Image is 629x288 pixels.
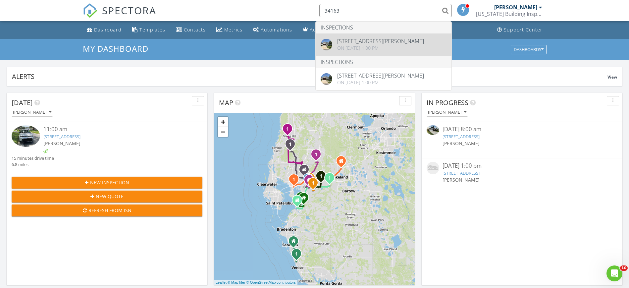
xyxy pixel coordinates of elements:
[246,280,296,284] a: © OpenStreetMap contributors
[443,177,480,183] span: [PERSON_NAME]
[313,183,317,187] div: 3013 Ridgevale Cir, Valrico, FL 33596
[443,162,602,170] div: [DATE] 1:00 pm
[443,140,480,146] span: [PERSON_NAME]
[12,125,40,147] img: 9373035%2Fcover_photos%2FxgWicK9sO6kW9sfr1FVO%2Fsmall.9373035-1756315519120
[12,161,54,168] div: 6.8 miles
[297,200,301,204] div: 807 White Heron Blvd, Ruskin FL 33570
[90,179,129,186] span: New Inspection
[341,161,345,165] div: 6423 Cromwell Rd, Lakeland FL 33809
[96,193,124,200] span: New Quote
[214,280,297,285] div: |
[304,198,308,202] div: 7804 Maroon Peak Dr, Ruskin FL 33573
[17,207,197,214] div: Refresh from ISN
[84,24,124,36] a: Dashboard
[218,127,228,137] a: Zoom out
[511,45,547,54] button: Dashboards
[12,108,53,117] button: [PERSON_NAME]
[184,27,206,33] div: Contacts
[295,252,298,257] i: 1
[139,27,165,33] div: Templates
[292,177,295,182] i: 1
[607,74,617,80] span: View
[337,38,424,44] div: [STREET_ADDRESS][PERSON_NAME]
[316,22,451,33] li: Inspections
[443,134,480,140] a: [STREET_ADDRESS]
[620,265,628,271] span: 10
[427,162,617,191] a: [DATE] 1:00 pm [STREET_ADDRESS] [PERSON_NAME]
[606,265,622,281] iframe: Intercom live chat
[293,241,297,245] div: 3972 Helene street, Sarasota FL 34233
[504,27,543,33] div: Support Center
[261,27,292,33] div: Automations
[12,98,33,107] span: [DATE]
[495,24,545,36] a: Support Center
[102,3,156,17] span: SPECTORA
[218,117,228,127] a: Zoom in
[443,125,602,134] div: [DATE] 8:00 am
[289,142,291,147] i: 1
[316,154,320,158] div: 2631 Hardin Wy , Zephyrhills, FL 33541
[321,176,325,180] div: 3332 Michener Pl, Plant City, FL 33566
[514,47,544,52] div: Dashboards
[494,4,537,11] div: [PERSON_NAME]
[83,3,97,18] img: The Best Home Inspection Software - Spectora
[12,155,54,161] div: 15 minutes drive time
[12,204,202,216] button: Refresh from ISN
[427,125,617,154] a: [DATE] 8:00 am [STREET_ADDRESS] [PERSON_NAME]
[219,98,233,107] span: Map
[216,280,227,284] a: Leaflet
[337,73,424,78] div: [STREET_ADDRESS][PERSON_NAME]
[321,73,332,85] img: 9157568%2Fcover_photos%2Fy37Ox3J8kLoHATSOvNwB%2Foriginal.9157568-1753544935141
[337,45,424,51] div: On [DATE] 1:00 pm
[319,4,452,17] input: Search everything...
[321,39,332,50] img: 9157568%2Fcover_photos%2Fy37Ox3J8kLoHATSOvNwB%2Foriginal.9157568-1753544935141
[228,280,245,284] a: © MapTiler
[304,169,308,173] div: 9404 Hidden Ridge place , Tampa FL 33637
[320,174,322,179] i: 1
[296,254,300,258] div: 15140 Cuzcorro Ct, Nokomis, FL 34275
[312,181,314,186] i: 1
[427,162,439,174] img: house-placeholder-square-ca63347ab8c70e15b013bc22427d3df0f7f082c62ce06d78aee8ec4e70df452f.jpg
[443,170,480,176] a: [STREET_ADDRESS]
[310,27,334,33] div: Advanced
[427,125,439,135] img: 9355854%2Fcover_photos%2FNW8wsk8EHtyvZEL1r3OZ%2Fsmall.9355854-1756209457185
[428,110,466,115] div: [PERSON_NAME]
[337,80,424,85] div: On [DATE] 1:00 pm
[316,56,451,68] li: Inspections
[13,110,51,115] div: [PERSON_NAME]
[12,191,202,202] button: New Quote
[43,125,186,134] div: 11:00 am
[427,98,468,107] span: In Progress
[214,24,245,36] a: Metrics
[427,108,468,117] button: [PERSON_NAME]
[290,144,294,148] div: 9941 Eaglecreek Lp, Land O' Lakes, FL 34638
[83,43,148,54] span: My Dashboard
[12,177,202,189] button: New Inspection
[330,178,334,182] div: 3091 English Rd, Plant City, FL 33567
[173,24,208,36] a: Contacts
[94,27,122,33] div: Dashboard
[315,152,317,157] i: 1
[43,134,80,140] a: [STREET_ADDRESS]
[43,140,80,146] span: [PERSON_NAME]
[328,176,331,181] i: 1
[476,11,542,17] div: Florida Building Inspection Group
[12,72,607,81] div: Alerts
[130,24,168,36] a: Templates
[12,125,202,168] a: 11:00 am [STREET_ADDRESS] [PERSON_NAME] 15 minutes drive time 6.8 miles
[250,24,295,36] a: Automations (Basic)
[83,9,156,23] a: SPECTORA
[224,27,242,33] div: Metrics
[300,24,337,36] a: Advanced
[286,127,289,132] i: 1
[288,129,291,133] div: 10402 Horizon Dr, Spring Hill, FL 34608
[294,179,298,183] div: 1311 W Moody Ave Unit 2, Tampa, FL 33629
